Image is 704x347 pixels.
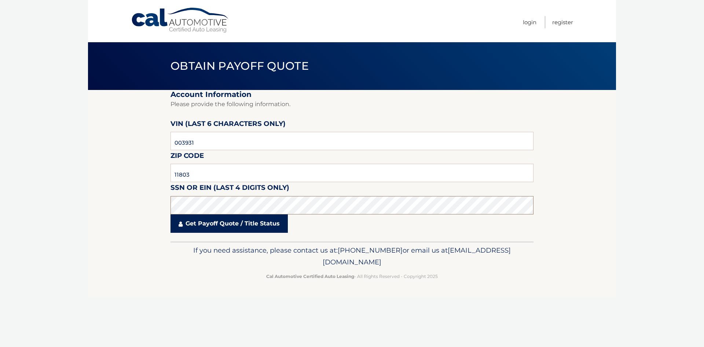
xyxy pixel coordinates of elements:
p: Please provide the following information. [170,99,533,109]
a: Register [552,16,573,28]
label: SSN or EIN (last 4 digits only) [170,182,289,196]
label: VIN (last 6 characters only) [170,118,286,132]
p: If you need assistance, please contact us at: or email us at [175,245,529,268]
label: Zip Code [170,150,204,164]
p: - All Rights Reserved - Copyright 2025 [175,272,529,280]
span: Obtain Payoff Quote [170,59,309,73]
a: Cal Automotive [131,7,230,33]
a: Login [523,16,536,28]
span: [PHONE_NUMBER] [338,246,403,254]
strong: Cal Automotive Certified Auto Leasing [266,274,354,279]
h2: Account Information [170,90,533,99]
a: Get Payoff Quote / Title Status [170,214,288,233]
